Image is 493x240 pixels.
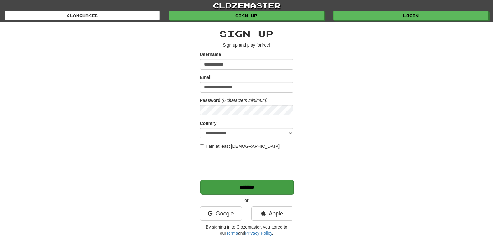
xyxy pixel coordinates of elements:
[5,11,160,20] a: Languages
[222,98,267,103] em: (6 characters minimum)
[200,152,295,177] iframe: reCAPTCHA
[200,74,212,80] label: Email
[200,197,293,203] p: or
[262,43,269,48] u: free
[200,206,242,221] a: Google
[200,224,293,236] p: By signing in to Clozemaster, you agree to our and .
[200,144,204,148] input: I am at least [DEMOGRAPHIC_DATA]
[245,231,272,236] a: Privacy Policy
[200,120,217,126] label: Country
[169,11,324,20] a: Sign up
[333,11,488,20] a: Login
[200,51,221,57] label: Username
[200,29,293,39] h2: Sign up
[200,42,293,48] p: Sign up and play for !
[200,97,221,103] label: Password
[200,143,280,149] label: I am at least [DEMOGRAPHIC_DATA]
[226,231,238,236] a: Terms
[251,206,293,221] a: Apple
